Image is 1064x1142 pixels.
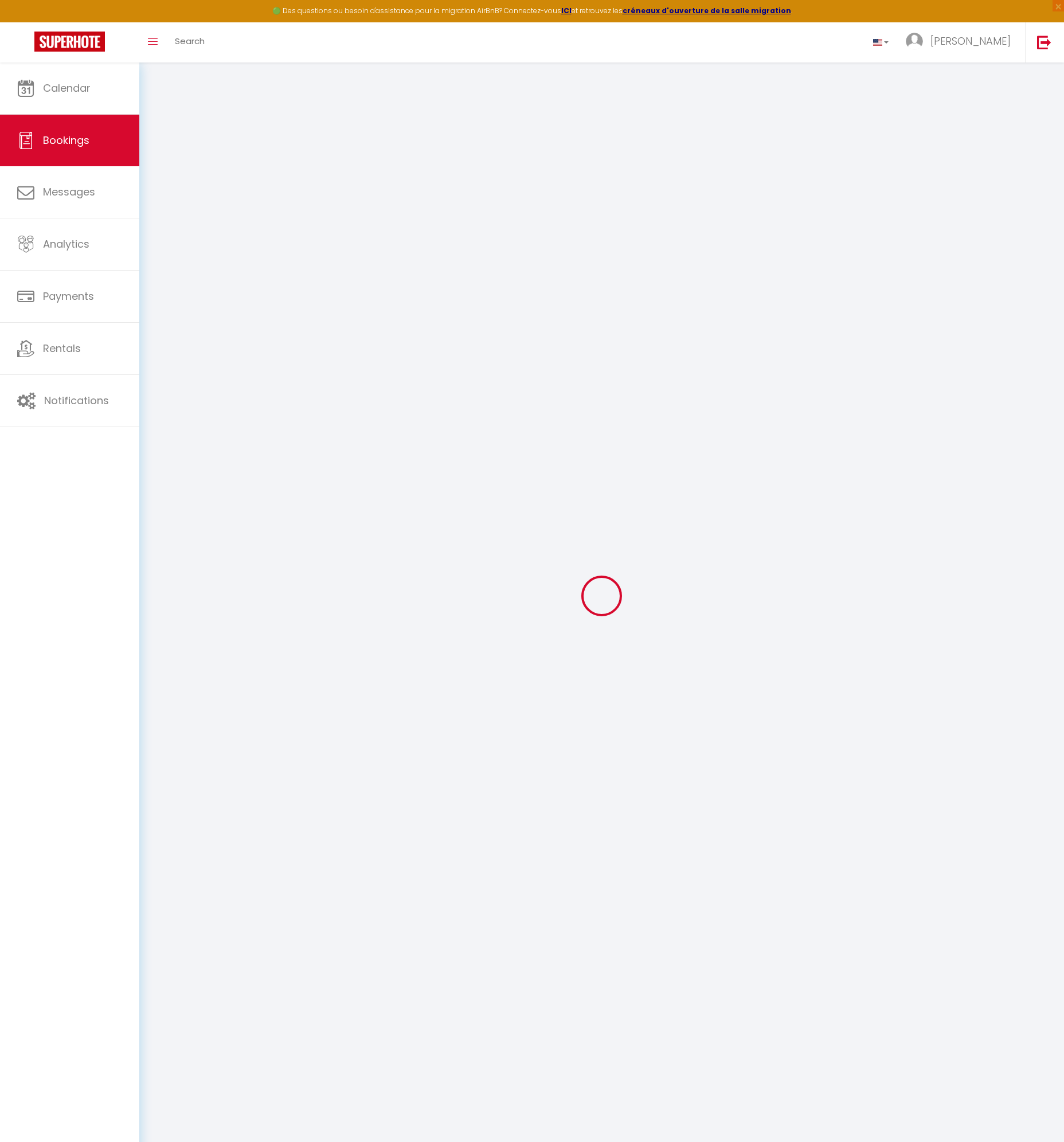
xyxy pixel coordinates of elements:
button: Ouvrir le widget de chat LiveChat [9,5,44,39]
img: ... [906,33,923,50]
iframe: Chat [1015,1090,1055,1133]
span: Payments [43,289,94,303]
span: [PERSON_NAME] [930,34,1011,48]
span: Search [175,35,205,47]
a: ICI [561,6,572,15]
span: Rentals [43,341,81,355]
span: Notifications [44,393,109,408]
a: créneaux d'ouverture de la salle migration [623,6,791,15]
span: Calendar [43,81,91,95]
span: Bookings [43,133,89,147]
a: Search [166,22,213,62]
img: logout [1037,35,1051,49]
a: ... [PERSON_NAME] [897,22,1025,62]
span: Analytics [43,237,89,251]
img: Super Booking [34,32,105,52]
span: Messages [43,185,95,199]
